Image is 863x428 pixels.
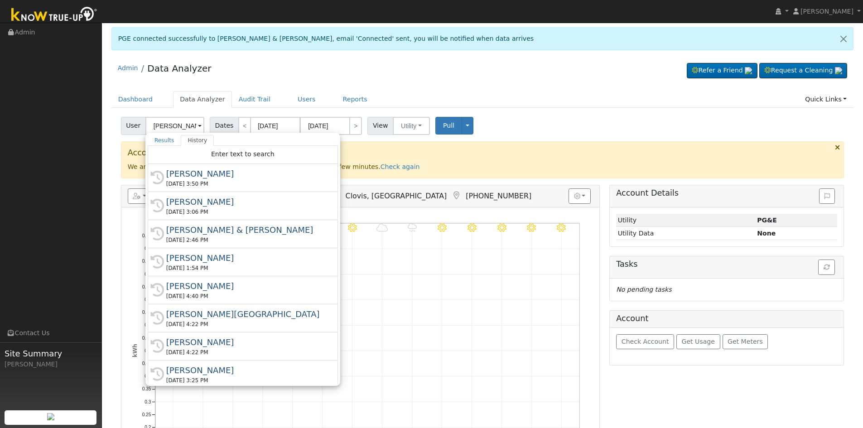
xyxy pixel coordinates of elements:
div: [PERSON_NAME] [166,168,328,180]
span: Site Summary [5,347,97,360]
text: 0.55 [142,336,151,341]
text: 0.8 [145,272,151,277]
div: [PERSON_NAME] [166,280,328,292]
a: Map [451,191,461,200]
div: [DATE] 1:54 PM [166,264,328,272]
text: 0.5 [145,348,151,353]
text: 0.85 [142,259,151,264]
a: Results [148,135,181,146]
span: Get Meters [728,338,763,345]
text: 0.3 [145,399,151,404]
div: [DATE] 3:50 PM [166,180,328,188]
a: Users [291,91,323,108]
button: Get Usage [676,334,720,350]
i: History [150,311,164,325]
i: History [150,227,164,240]
a: Admin [118,64,138,72]
span: View [367,117,393,135]
text: 0.7 [145,297,151,302]
i: 9/19 - Drizzle [408,223,417,232]
div: [PERSON_NAME] [5,360,97,369]
text: 0.6 [145,322,151,327]
div: [PERSON_NAME][GEOGRAPHIC_DATA] [166,308,328,320]
div: [DATE] 4:22 PM [166,348,328,356]
a: Quick Links [798,91,853,108]
i: No pending tasks [616,286,671,293]
i: History [150,255,164,269]
a: Close [834,28,853,50]
div: [DATE] 3:06 PM [166,208,328,216]
a: Audit Trail [232,91,277,108]
a: > [349,117,362,135]
text: 0.65 [142,310,151,315]
span: Clovis, [GEOGRAPHIC_DATA] [346,192,447,200]
text: 0.75 [142,284,151,289]
h5: Account [616,314,648,323]
a: Data Analyzer [173,91,232,108]
div: [DATE] 3:25 PM [166,376,328,385]
h5: Tasks [616,260,837,269]
a: Login As (last Never) [331,191,341,200]
button: Issue History [819,188,835,204]
div: [PERSON_NAME] & [PERSON_NAME] [166,224,328,236]
text: kWh [132,344,138,357]
strong: ID: 17329835, authorized: 09/25/25 [757,216,777,224]
i: 9/20 - Clear [438,223,447,232]
td: Utility [616,214,755,227]
span: Enter text to search [211,150,275,158]
i: 9/21 - Clear [467,223,476,232]
strong: None [757,230,776,237]
div: [DATE] 4:40 PM [166,292,328,300]
span: Pull [443,122,454,129]
div: [PERSON_NAME] [166,364,328,376]
button: Refresh [818,260,835,275]
img: retrieve [47,413,54,420]
span: [PERSON_NAME] [800,8,853,15]
h3: Account connected to PG&E [128,148,838,158]
i: 9/24 - Clear [557,223,566,232]
div: [DATE] 2:46 PM [166,236,328,244]
a: Reports [336,91,374,108]
text: 0.9 [145,246,151,251]
i: History [150,283,164,297]
input: Select a User [145,117,204,135]
text: 0.25 [142,412,151,417]
i: 9/17 - Clear [348,223,357,232]
a: History [181,135,214,146]
i: 9/23 - Clear [527,223,536,232]
span: Get Usage [682,338,715,345]
a: Data Analyzer [147,63,211,74]
button: Utility [393,117,430,135]
div: PGE connected successfully to [PERSON_NAME] & [PERSON_NAME], email 'Connected' sent, you will be ... [111,27,854,50]
img: retrieve [835,67,842,74]
i: History [150,199,164,212]
i: History [150,171,164,184]
div: We are currently processing this data, which typically takes just a few minutes. [121,141,844,178]
i: 9/18 - Cloudy [376,223,388,232]
div: [PERSON_NAME] [166,196,328,208]
a: Check again [381,163,420,170]
a: Request a Cleaning [759,63,847,78]
span: Dates [210,117,239,135]
span: Check Account [622,338,669,345]
text: 0.35 [142,387,151,392]
a: < [238,117,251,135]
i: 9/22 - Clear [497,223,506,232]
button: Get Meters [723,334,768,350]
text: 0.4 [145,374,151,379]
span: User [121,117,146,135]
i: History [150,367,164,381]
a: Refer a Friend [687,63,757,78]
button: Pull [435,117,462,135]
td: Utility Data [616,227,755,240]
h5: Account Details [616,188,837,198]
text: 0.45 [142,361,151,366]
span: [PHONE_NUMBER] [466,192,531,200]
button: Check Account [616,334,674,350]
a: Dashboard [111,91,160,108]
div: [DATE] 4:22 PM [166,320,328,328]
i: History [150,339,164,353]
text: 0.95 [142,233,151,238]
div: [PERSON_NAME] [166,336,328,348]
img: Know True-Up [7,5,102,25]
